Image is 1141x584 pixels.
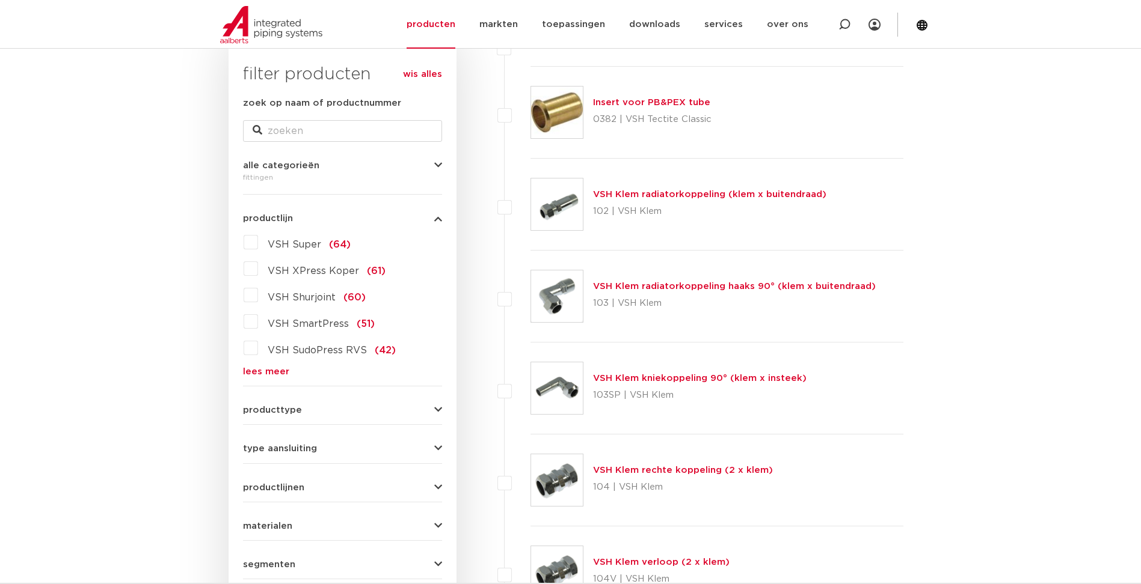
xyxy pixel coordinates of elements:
[531,270,583,322] img: Thumbnail for VSH Klem radiatorkoppeling haaks 90° (klem x buitendraad)
[593,190,826,199] a: VSH Klem radiatorkoppeling (klem x buitendraad)
[343,293,366,302] span: (60)
[375,345,396,355] span: (42)
[268,319,349,329] span: VSH SmartPress
[243,444,442,453] button: type aansluiting
[243,214,293,223] span: productlijn
[593,466,773,475] a: VSH Klem rechte koppeling (2 x klem)
[243,444,317,453] span: type aansluiting
[243,483,304,492] span: productlijnen
[593,294,876,313] p: 103 | VSH Klem
[593,110,712,129] p: 0382 | VSH Tectite Classic
[593,98,710,107] a: Insert voor PB&PEX tube
[268,293,336,302] span: VSH Shurjoint
[593,386,807,405] p: 103SP | VSH Klem
[531,454,583,506] img: Thumbnail for VSH Klem rechte koppeling (2 x klem)
[243,161,442,170] button: alle categorieën
[531,362,583,414] img: Thumbnail for VSH Klem kniekoppeling 90° (klem x insteek)
[243,62,442,87] h3: filter producten
[243,96,401,111] label: zoek op naam of productnummer
[243,560,442,569] button: segmenten
[243,170,442,184] div: fittingen
[243,120,442,142] input: zoeken
[268,345,367,355] span: VSH SudoPress RVS
[243,161,319,170] span: alle categorieën
[243,406,302,415] span: producttype
[243,522,442,531] button: materialen
[243,522,292,531] span: materialen
[531,178,583,230] img: Thumbnail for VSH Klem radiatorkoppeling (klem x buitendraad)
[243,483,442,492] button: productlijnen
[243,406,442,415] button: producttype
[593,282,876,291] a: VSH Klem radiatorkoppeling haaks 90° (klem x buitendraad)
[357,319,375,329] span: (51)
[268,266,359,276] span: VSH XPress Koper
[268,240,321,249] span: VSH Super
[367,266,386,276] span: (61)
[243,367,442,376] a: lees meer
[243,214,442,223] button: productlijn
[593,374,807,383] a: VSH Klem kniekoppeling 90° (klem x insteek)
[243,560,295,569] span: segmenten
[593,558,730,567] a: VSH Klem verloop (2 x klem)
[403,67,442,82] a: wis alles
[593,202,826,221] p: 102 | VSH Klem
[329,240,351,249] span: (64)
[593,478,773,497] p: 104 | VSH Klem
[531,87,583,138] img: Thumbnail for Insert voor PB&PEX tube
